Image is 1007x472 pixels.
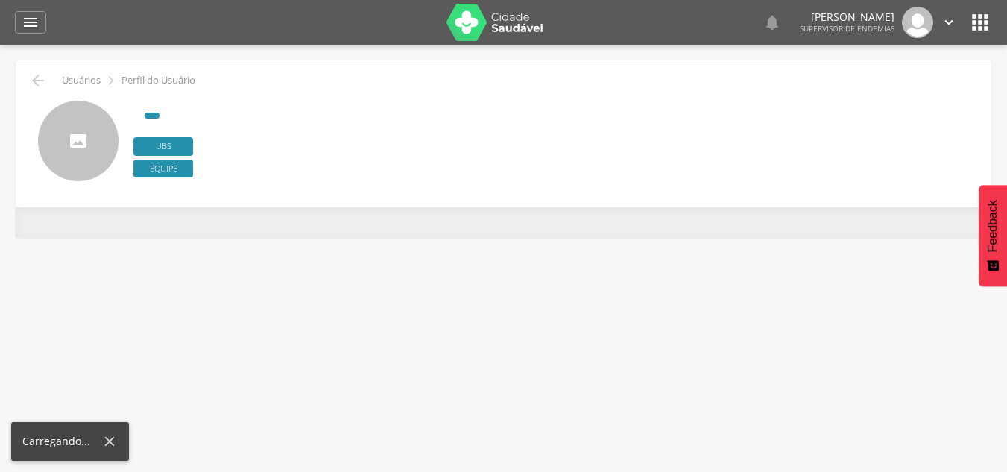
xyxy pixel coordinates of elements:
a:  [15,11,46,34]
i:  [103,72,119,89]
i:  [22,13,40,31]
span: Ubs [133,137,193,156]
p: [PERSON_NAME] [800,12,894,22]
button: Feedback - Mostrar pesquisa [979,185,1007,286]
span: Equipe [133,160,193,178]
span: Feedback [986,200,1000,252]
i:  [941,14,957,31]
p: Usuários [62,75,101,86]
i:  [763,13,781,31]
i:  [968,10,992,34]
p: Perfil do Usuário [121,75,195,86]
i: Voltar [29,72,47,89]
span: Supervisor de Endemias [800,23,894,34]
a:  [941,7,957,38]
a:  [763,7,781,38]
